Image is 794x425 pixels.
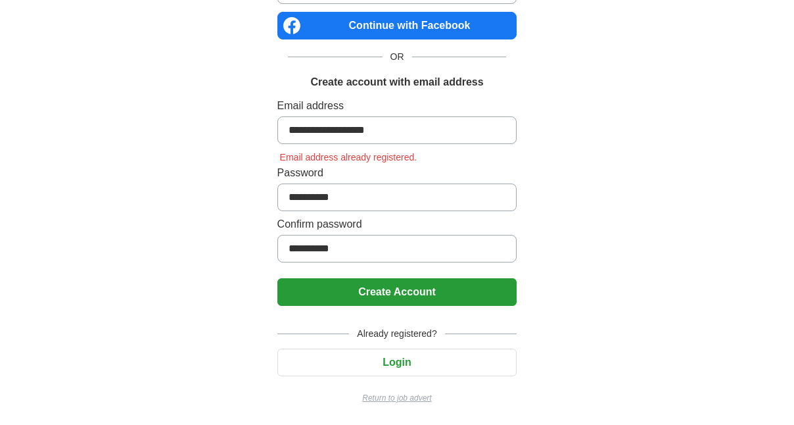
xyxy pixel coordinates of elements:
[277,392,517,404] a: Return to job advert
[277,216,517,232] label: Confirm password
[277,165,517,181] label: Password
[277,278,517,306] button: Create Account
[349,327,444,341] span: Already registered?
[277,152,420,162] span: Email address already registered.
[383,50,412,64] span: OR
[277,12,517,39] a: Continue with Facebook
[310,74,483,90] h1: Create account with email address
[277,98,517,114] label: Email address
[277,349,517,376] button: Login
[277,357,517,368] a: Login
